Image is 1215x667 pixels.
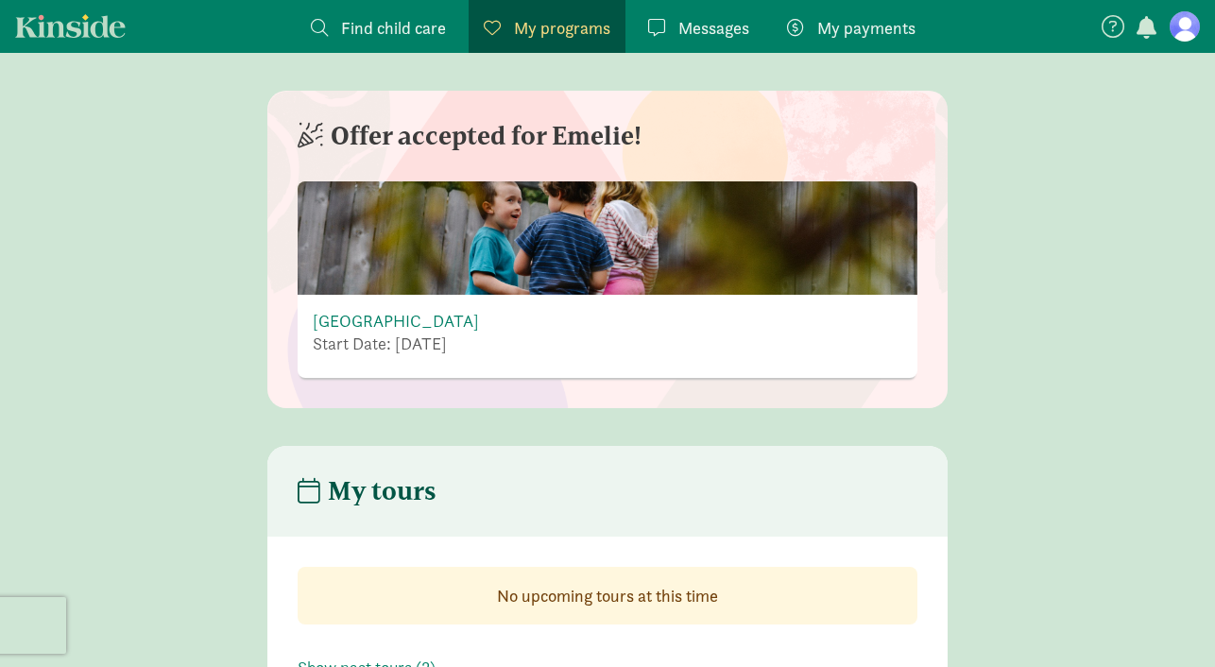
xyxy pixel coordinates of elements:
[341,15,446,41] span: Find child care
[298,31,917,444] img: qmvm7ftub77ktklqbqiz.jpg
[313,310,479,332] a: [GEOGRAPHIC_DATA]
[15,14,126,38] a: Kinside
[817,15,916,41] span: My payments
[313,333,479,355] p: Start Date: [DATE]
[298,121,642,151] h4: Offer accepted for Emelie!
[497,585,718,607] strong: No upcoming tours at this time
[298,476,436,506] h4: My tours
[678,15,749,41] span: Messages
[514,15,610,41] span: My programs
